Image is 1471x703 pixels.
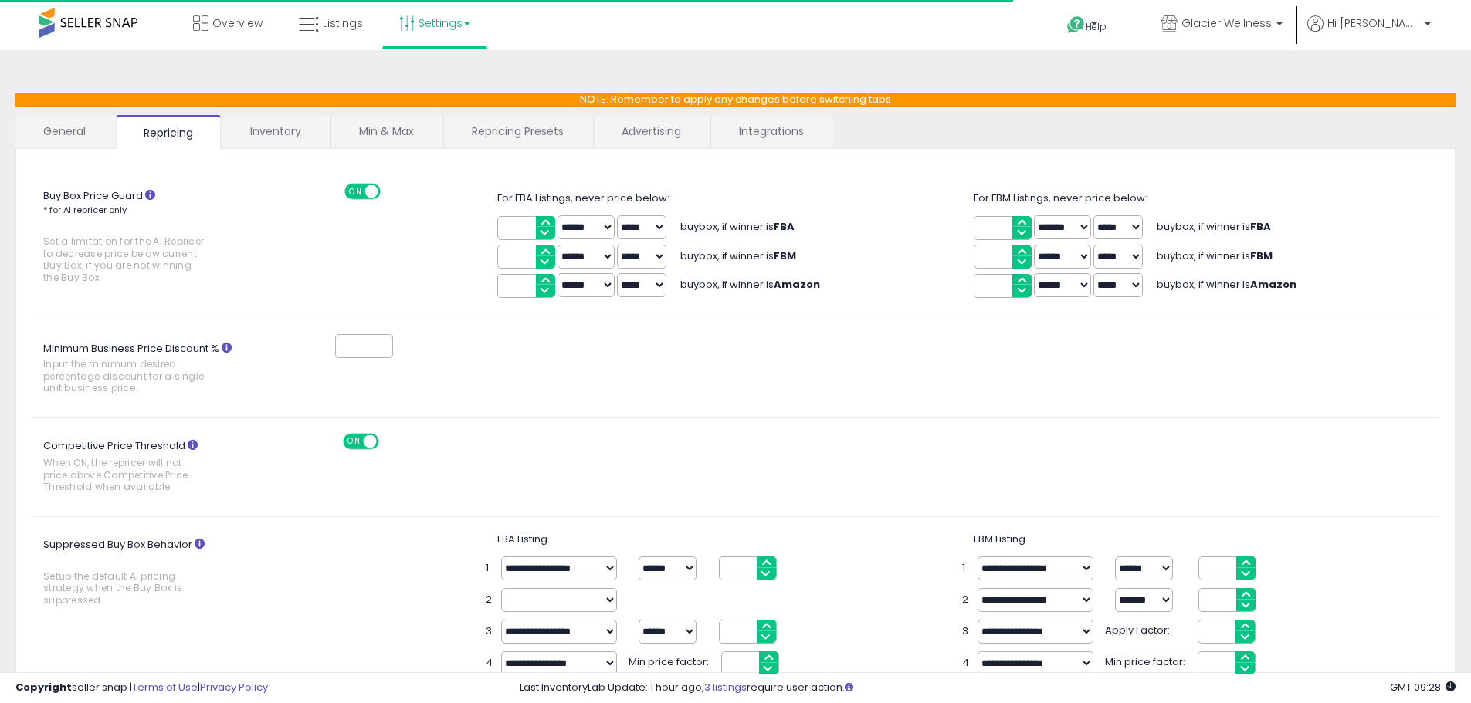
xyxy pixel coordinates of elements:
span: OFF [377,434,402,448]
span: Help [1086,20,1107,33]
a: 3 listings [704,680,747,695]
span: buybox, if winner is [1157,219,1271,234]
strong: Copyright [15,680,72,695]
span: Input the minimum desired percentage discount for a single unit business price. [43,358,207,394]
label: Competitive Price Threshold [32,434,247,501]
span: 2025-08-13 09:28 GMT [1390,680,1456,695]
span: 2 [486,593,493,607]
a: Terms of Use [132,680,198,695]
a: Inventory [222,115,329,147]
a: Privacy Policy [200,680,268,695]
span: ON [344,434,364,448]
span: Glacier Wellness [1181,15,1272,31]
b: FBM [774,248,796,263]
span: FBM Listing [974,532,1025,546]
b: FBM [1250,248,1273,263]
span: 1 [962,561,970,576]
a: Min & Max [331,115,442,147]
span: buybox, if winner is [1157,277,1296,292]
a: General [15,115,114,147]
i: Get Help [1066,15,1086,35]
span: Overview [212,15,263,31]
span: OFF [378,184,402,198]
label: Buy Box Price Guard [32,184,247,292]
a: Repricing [116,115,221,149]
span: ON [346,184,365,198]
div: seller snap | | [15,681,268,695]
span: 2 [962,593,970,607]
small: * for AI repricer only [43,204,127,216]
label: Minimum Business Price Discount % [32,337,247,402]
span: 3 [486,624,493,639]
i: Click here to read more about un-synced listings. [845,682,853,692]
a: Advertising [594,115,709,147]
span: FBA Listing [497,532,547,546]
a: Integrations [711,115,832,147]
span: 4 [962,656,970,671]
b: FBA [1250,219,1271,234]
span: Min price factor: [1105,651,1190,670]
span: Apply Factor: [1105,620,1190,638]
span: 4 [486,656,493,671]
span: buybox, if winner is [1157,248,1273,263]
span: For FBM Listings, never price below: [974,191,1147,205]
a: Hi [PERSON_NAME] [1307,15,1431,50]
a: Help [1055,4,1137,50]
b: Amazon [774,277,820,292]
span: 1 [486,561,493,576]
div: Last InventoryLab Update: 1 hour ago, require user action. [520,681,1456,695]
span: buybox, if winner is [680,277,820,292]
span: Listings [323,15,363,31]
a: Repricing Presets [444,115,591,147]
span: buybox, if winner is [680,219,795,234]
span: 3 [962,624,970,639]
b: FBA [774,219,795,234]
span: Hi [PERSON_NAME] [1327,15,1420,31]
p: NOTE: Remember to apply any changes before switching tabs [15,93,1456,107]
label: Suppressed Buy Box Behavior [32,532,247,614]
span: For FBA Listings, never price below: [497,191,669,205]
span: When ON, the repricer will not price above Competitive Price Threshold when available [43,457,207,492]
b: Amazon [1250,277,1296,292]
span: Setup the default AI pricing strategy when the Buy Box is suppressed [43,570,207,606]
span: Set a limitation for the AI Repricer to decrease price below current Buy Box, if you are not winn... [43,235,207,283]
span: buybox, if winner is [680,248,796,263]
span: Min price factor: [629,651,713,670]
